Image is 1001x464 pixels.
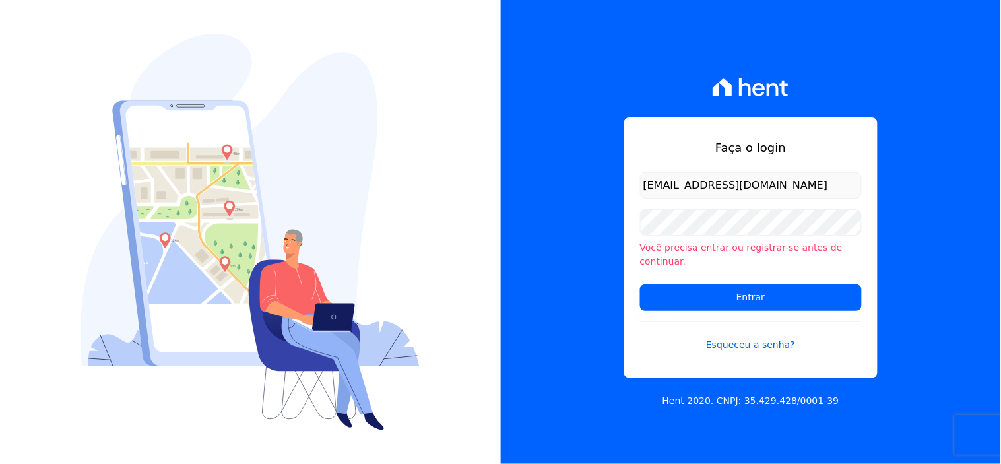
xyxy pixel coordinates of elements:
[662,394,839,408] p: Hent 2020. CNPJ: 35.429.428/0001-39
[640,241,862,269] li: Você precisa entrar ou registrar-se antes de continuar.
[81,34,420,430] img: Login
[640,139,862,156] h1: Faça o login
[640,172,862,199] input: Email
[640,321,862,352] a: Esqueceu a senha?
[640,284,862,311] input: Entrar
